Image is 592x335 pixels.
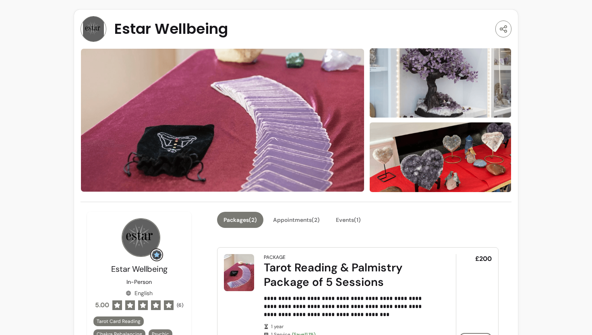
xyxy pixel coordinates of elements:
p: In-Person [126,278,152,286]
div: Package [264,254,286,261]
button: Appointments(2) [267,212,326,228]
span: Estar Wellbeing [114,21,228,37]
div: English [126,289,153,297]
span: 1 year [271,323,433,330]
img: image-1 [369,48,511,119]
span: Tarot Card Reading [97,318,141,325]
span: 5.00 [95,300,109,310]
span: Estar Wellbeing [111,264,168,274]
img: Provider image [81,16,106,42]
button: Packages(2) [217,212,263,228]
img: image-0 [81,48,365,192]
img: Tarot Reading & Palmistry Package of 5 Sessions [224,254,254,291]
img: image-2 [369,122,511,193]
div: Tarot Reading & Palmistry Package of 5 Sessions [264,261,433,290]
button: Events(1) [329,212,367,228]
img: Grow [152,250,161,260]
span: ( 6 ) [177,302,183,308]
img: Provider image [122,218,160,257]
